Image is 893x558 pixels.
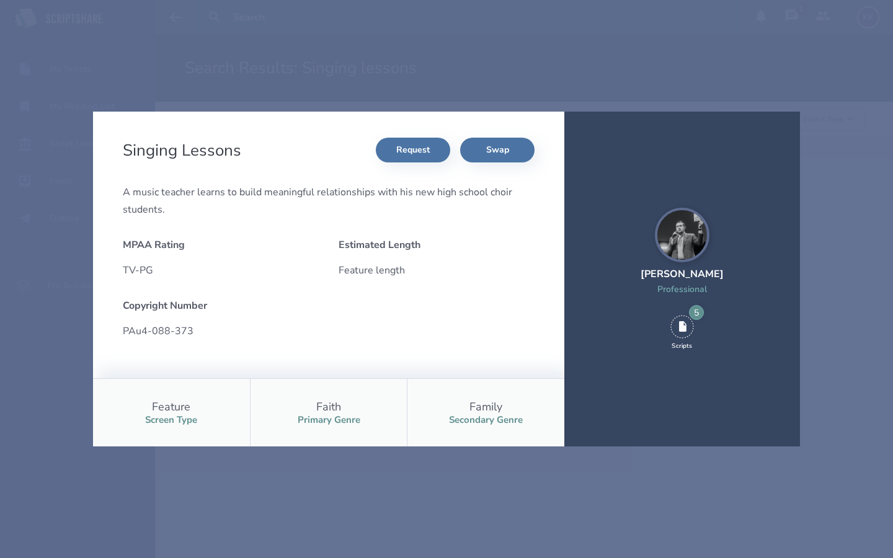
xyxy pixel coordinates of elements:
[152,399,190,414] div: Feature
[376,138,450,162] button: Request
[123,184,535,218] div: A music teacher learns to build meaningful relationships with his new high school choir students.
[469,399,502,414] div: Family
[123,262,319,279] div: TV-PG
[672,342,692,350] div: Scripts
[123,139,246,161] h2: Singing Lessons
[655,208,709,262] img: user_1721080613-crop.jpg
[316,399,341,414] div: Faith
[460,138,535,162] button: Swap
[123,322,535,340] div: PAu4-088-373
[641,267,724,281] div: [PERSON_NAME]
[641,283,724,295] div: Professional
[145,414,197,426] div: Screen Type
[123,238,319,252] div: MPAA Rating
[449,414,523,426] div: Secondary Genre
[689,305,704,320] div: 5
[670,315,694,350] div: 5 Scripts
[123,299,535,312] div: Copyright Number
[641,208,724,310] a: [PERSON_NAME]Professional
[298,414,360,426] div: Primary Genre
[339,262,535,279] div: Feature length
[339,238,535,252] div: Estimated Length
